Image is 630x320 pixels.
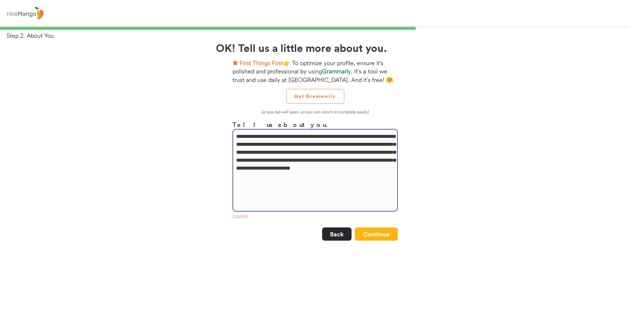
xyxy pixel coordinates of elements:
[232,214,398,221] div: 334/500
[5,6,45,21] img: logo%20-%20hiremango%20gray.png
[232,120,398,129] h3: Tell us about you.
[7,31,630,40] div: Step 2. About You
[261,109,369,114] em: (a new tab will open, so you can return to complete easily)
[322,67,351,75] strong: Grammarly
[286,89,344,104] button: Get Grammarly
[216,40,414,56] h2: OK! Tell us a little more about you.
[1,26,629,30] div: 66%
[240,59,283,67] strong: First Things First
[232,59,398,84] div: 👉 To optimize your profile, ensure it's polished and professional by using . It's a tool we trust...
[322,227,352,241] button: Back
[355,227,398,241] button: Continue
